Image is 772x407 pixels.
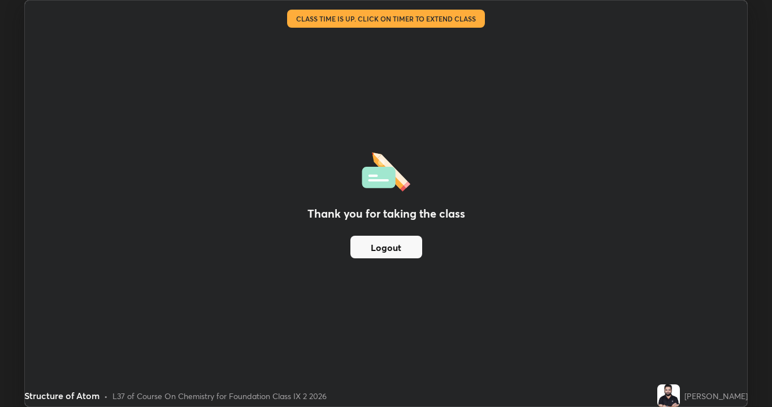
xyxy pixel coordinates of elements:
[307,205,465,222] h2: Thank you for taking the class
[104,390,108,402] div: •
[112,390,327,402] div: L37 of Course On Chemistry for Foundation Class IX 2 2026
[657,384,680,407] img: 0bf9c021c47d4fb096f28ac5260dc4fe.jpg
[362,149,410,192] img: offlineFeedback.1438e8b3.svg
[684,390,748,402] div: [PERSON_NAME]
[350,236,422,258] button: Logout
[24,389,99,402] div: Structure of Atom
